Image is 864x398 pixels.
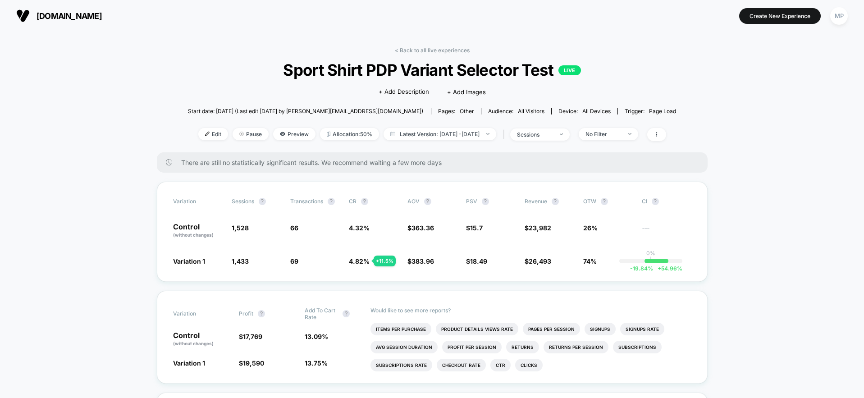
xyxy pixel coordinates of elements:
[506,341,539,353] li: Returns
[601,198,608,205] button: ?
[437,359,486,371] li: Checkout Rate
[232,257,249,265] span: 1,433
[552,198,559,205] button: ?
[290,257,298,265] span: 69
[523,323,580,335] li: Pages Per Session
[482,198,489,205] button: ?
[305,333,328,340] span: 13.09 %
[525,257,551,265] span: $
[205,132,210,136] img: edit
[411,224,434,232] span: 363.36
[173,359,205,367] span: Variation 1
[486,133,489,135] img: end
[628,133,631,135] img: end
[544,341,608,353] li: Returns Per Session
[517,131,553,138] div: sessions
[830,7,848,25] div: MP
[243,333,262,340] span: 17,769
[558,65,581,75] p: LIVE
[327,132,330,137] img: rebalance
[173,307,223,320] span: Variation
[470,257,487,265] span: 18.49
[239,132,244,136] img: end
[646,250,655,256] p: 0%
[395,47,470,54] a: < Back to all live experiences
[583,224,598,232] span: 26%
[442,341,502,353] li: Profit Per Session
[290,224,298,232] span: 66
[239,359,264,367] span: $
[349,198,357,205] span: CR
[370,323,431,335] li: Items Per Purchase
[438,108,474,114] div: Pages:
[173,198,223,205] span: Variation
[583,198,633,205] span: OTW
[407,224,434,232] span: $
[370,359,432,371] li: Subscriptions Rate
[739,8,821,24] button: Create New Experience
[490,359,511,371] li: Ctr
[529,257,551,265] span: 26,493
[551,108,617,114] span: Device:
[585,131,622,137] div: No Filter
[374,256,396,266] div: + 11.5 %
[384,128,496,140] span: Latest Version: [DATE] - [DATE]
[305,307,338,320] span: Add To Cart Rate
[361,198,368,205] button: ?
[466,198,477,205] span: PSV
[470,224,483,232] span: 15.7
[349,224,370,232] span: 4.32 %
[518,108,544,114] span: All Visitors
[620,323,664,335] li: Signups Rate
[525,198,547,205] span: Revenue
[198,128,228,140] span: Edit
[585,323,616,335] li: Signups
[258,310,265,317] button: ?
[436,323,518,335] li: Product Details Views Rate
[650,256,652,263] p: |
[370,307,691,314] p: Would like to see more reports?
[529,224,551,232] span: 23,982
[320,128,379,140] span: Allocation: 50%
[625,108,676,114] div: Trigger:
[653,265,682,272] span: 54.96 %
[642,198,691,205] span: CI
[328,198,335,205] button: ?
[181,159,690,166] span: There are still no statistically significant results. We recommend waiting a few more days
[560,133,563,135] img: end
[16,9,30,23] img: Visually logo
[370,341,438,353] li: Avg Session Duration
[583,257,597,265] span: 74%
[525,224,551,232] span: $
[649,108,676,114] span: Page Load
[630,265,653,272] span: -19.84 %
[259,198,266,205] button: ?
[407,257,434,265] span: $
[243,359,264,367] span: 19,590
[232,224,249,232] span: 1,528
[460,108,474,114] span: other
[173,223,223,238] p: Control
[501,128,510,141] span: |
[305,359,328,367] span: 13.75 %
[239,333,262,340] span: $
[212,60,652,79] span: Sport Shirt PDP Variant Selector Test
[232,198,254,205] span: Sessions
[466,224,483,232] span: $
[424,198,431,205] button: ?
[343,310,350,317] button: ?
[407,198,420,205] span: AOV
[233,128,269,140] span: Pause
[582,108,611,114] span: all devices
[447,88,486,96] span: + Add Images
[613,341,662,353] li: Subscriptions
[658,265,661,272] span: +
[173,332,230,347] p: Control
[390,132,395,136] img: calendar
[173,341,214,346] span: (without changes)
[652,198,659,205] button: ?
[173,232,214,238] span: (without changes)
[188,108,423,114] span: Start date: [DATE] (Last edit [DATE] by [PERSON_NAME][EMAIL_ADDRESS][DOMAIN_NAME])
[642,225,691,238] span: ---
[273,128,315,140] span: Preview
